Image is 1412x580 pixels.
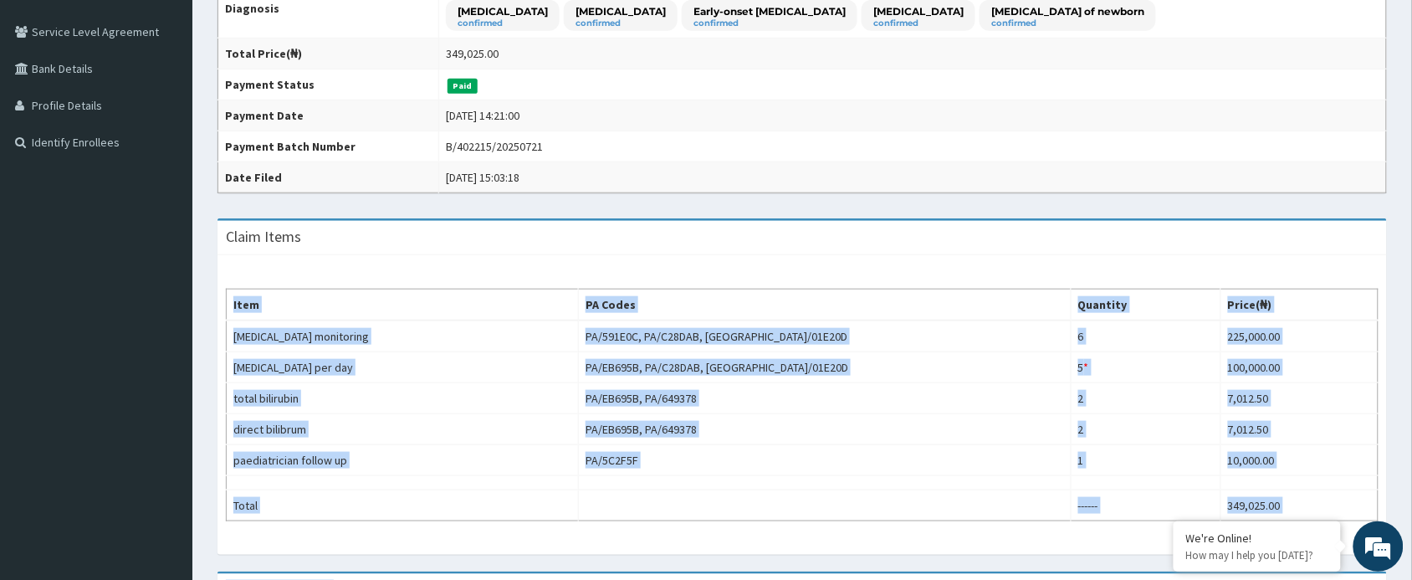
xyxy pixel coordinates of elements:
td: 7,012.50 [1220,414,1378,445]
p: [MEDICAL_DATA] of newborn [991,4,1144,18]
td: [MEDICAL_DATA] monitoring [227,321,579,352]
th: Quantity [1071,290,1220,321]
div: [DATE] 15:03:18 [446,169,519,186]
div: B/402215/20250721 [446,138,543,155]
td: 2 [1071,414,1220,445]
p: [MEDICAL_DATA] [458,4,548,18]
td: [MEDICAL_DATA] per day [227,352,579,383]
td: PA/EB695B, PA/649378 [579,383,1071,414]
td: PA/EB695B, PA/649378 [579,414,1071,445]
th: Price(₦) [1220,290,1378,321]
td: 225,000.00 [1220,321,1378,352]
span: Paid [448,79,478,94]
small: confirmed [576,19,666,28]
th: Item [227,290,579,321]
small: confirmed [693,19,846,28]
p: [MEDICAL_DATA] [576,4,666,18]
small: confirmed [873,19,964,28]
p: Early-onset [MEDICAL_DATA] [693,4,846,18]
th: Total Price(₦) [218,38,439,69]
div: We're Online! [1186,531,1328,546]
td: 100,000.00 [1220,352,1378,383]
th: Payment Batch Number [218,131,439,162]
h3: Claim Items [226,229,301,244]
td: PA/5C2F5F [579,445,1071,476]
td: 5 [1071,352,1220,383]
td: total bilirubin [227,383,579,414]
p: [MEDICAL_DATA] [873,4,964,18]
td: PA/591E0C, PA/C28DAB, [GEOGRAPHIC_DATA]/01E20D [579,321,1071,352]
td: 7,012.50 [1220,383,1378,414]
small: confirmed [991,19,1144,28]
td: 10,000.00 [1220,445,1378,476]
td: PA/EB695B, PA/C28DAB, [GEOGRAPHIC_DATA]/01E20D [579,352,1071,383]
td: direct bilibrum [227,414,579,445]
small: confirmed [458,19,548,28]
td: ------ [1071,490,1220,521]
td: Total [227,490,579,521]
p: How may I help you today? [1186,548,1328,562]
th: PA Codes [579,290,1071,321]
th: Payment Date [218,100,439,131]
td: 1 [1071,445,1220,476]
td: paediatrician follow up [227,445,579,476]
td: 349,025.00 [1220,490,1378,521]
td: 2 [1071,383,1220,414]
th: Date Filed [218,162,439,193]
td: 6 [1071,321,1220,352]
th: Payment Status [218,69,439,100]
div: [DATE] 14:21:00 [446,107,519,124]
div: 349,025.00 [446,45,499,62]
